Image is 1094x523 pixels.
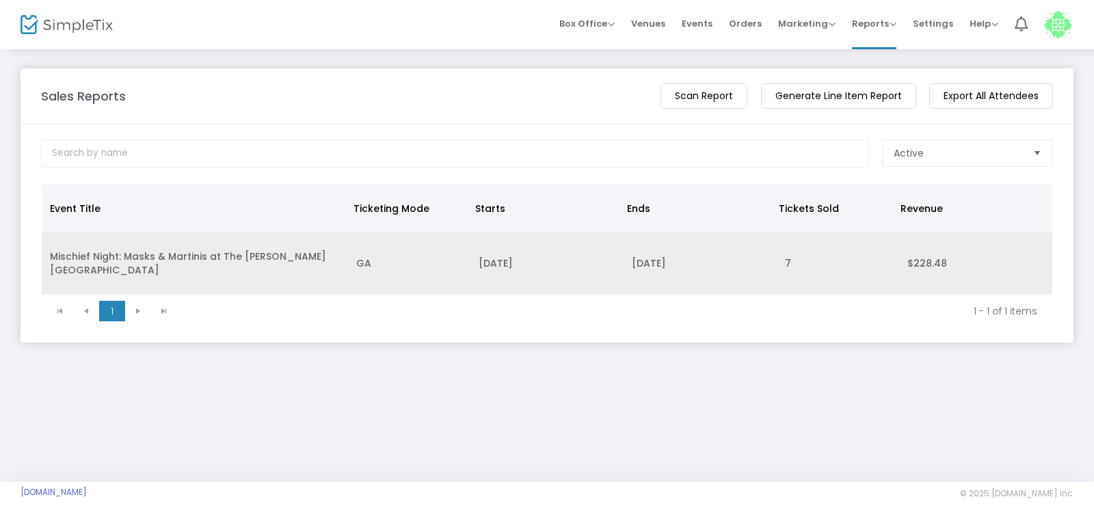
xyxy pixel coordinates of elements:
td: 7 [777,232,899,295]
span: Orders [729,6,762,41]
td: $228.48 [899,232,1052,295]
span: Page 1 [99,301,125,321]
button: Select [1028,140,1047,166]
th: Event Title [42,185,345,232]
m-button: Scan Report [661,83,747,109]
kendo-pager-info: 1 - 1 of 1 items [187,304,1037,318]
span: Box Office [559,17,615,30]
td: GA [348,232,470,295]
span: Events [682,6,712,41]
th: Ticketing Mode [345,185,467,232]
span: Revenue [900,202,943,215]
th: Ends [619,185,771,232]
a: [DOMAIN_NAME] [21,487,87,498]
m-button: Export All Attendees [929,83,1053,109]
span: Active [894,146,924,160]
span: Venues [631,6,665,41]
td: Mischief Night: Masks & Martinis at The [PERSON_NAME][GEOGRAPHIC_DATA] [42,232,348,295]
div: Data table [42,185,1052,295]
td: [DATE] [624,232,777,295]
span: Reports [852,17,896,30]
td: [DATE] [470,232,624,295]
m-button: Generate Line Item Report [761,83,916,109]
span: Settings [913,6,953,41]
span: Help [970,17,998,30]
th: Tickets Sold [771,185,892,232]
span: © 2025 [DOMAIN_NAME] Inc. [960,488,1073,499]
th: Starts [467,185,619,232]
m-panel-title: Sales Reports [41,87,126,105]
span: Marketing [778,17,836,30]
input: Search by name [41,139,869,167]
